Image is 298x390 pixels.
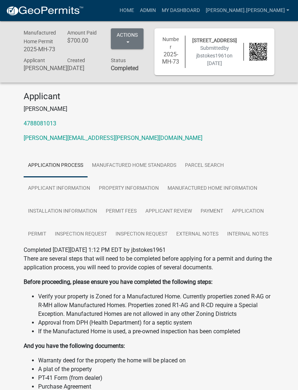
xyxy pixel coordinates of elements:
h6: 2025-MH-73 [162,51,180,65]
a: Permit [24,223,51,246]
a: Internal Notes [223,223,273,246]
h4: Applicant [24,91,274,102]
span: Manufactured Home Permit [24,30,56,44]
span: Applicant [24,57,45,63]
h6: $700.00 [67,37,100,44]
h6: 2025-MH-73 [24,46,56,53]
a: Application [227,200,268,223]
span: [STREET_ADDRESS] [192,37,237,43]
a: External Notes [172,223,223,246]
p: There are several steps that will need to be completed before applying for a permit and during th... [24,254,274,272]
span: Amount Paid [67,30,97,36]
a: Inspection Request [111,223,172,246]
li: Warranty deed for the property the home will be placed on [38,356,274,365]
a: Manufactured Home Information [163,177,262,200]
strong: And you have the following documents: [24,342,125,349]
h6: [DATE] [67,65,100,72]
strong: Before proceeding, please ensure you have completed the following steps: [24,278,213,285]
span: Submitted on [DATE] [196,45,233,66]
li: PT-41 Form (from dealer) [38,374,274,382]
a: Inspection Request [51,223,111,246]
a: Admin [137,4,159,17]
p: [PERSON_NAME] [24,105,274,113]
a: 4788081013 [24,120,56,127]
span: Status [111,57,126,63]
a: Applicant Review [141,200,196,223]
a: [PERSON_NAME][EMAIL_ADDRESS][PERSON_NAME][DOMAIN_NAME] [24,134,202,141]
a: Installation information [24,200,101,223]
span: Completed [DATE][DATE] 1:12 PM EDT by jbstokes1961 [24,246,166,253]
a: Property Information [94,177,163,200]
li: Approval from DPH (Health Department) for a septic system [38,318,274,327]
span: Number [162,36,179,50]
li: Verify your property is Zoned for a Manufactured Home. Currently properties zoned R-AG or R-MH al... [38,292,274,318]
strong: Completed [111,65,138,72]
span: by jbstokes1961 [196,45,229,59]
li: If the Manufactured Home is used, a pre-owned inspection has been completed [38,327,274,336]
a: [PERSON_NAME].[PERSON_NAME] [203,4,292,17]
a: Parcel search [181,154,228,177]
a: My Dashboard [159,4,203,17]
li: A plat of the property [38,365,274,374]
img: QR code [249,43,267,61]
a: Applicant Information [24,177,94,200]
a: Home [117,4,137,17]
h6: [PERSON_NAME] [24,65,56,72]
a: Permit Fees [101,200,141,223]
button: Actions [111,28,144,49]
a: Manufactured Home Standards [88,154,181,177]
span: Created [67,57,85,63]
a: Payment [196,200,227,223]
a: Application Process [24,154,88,177]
